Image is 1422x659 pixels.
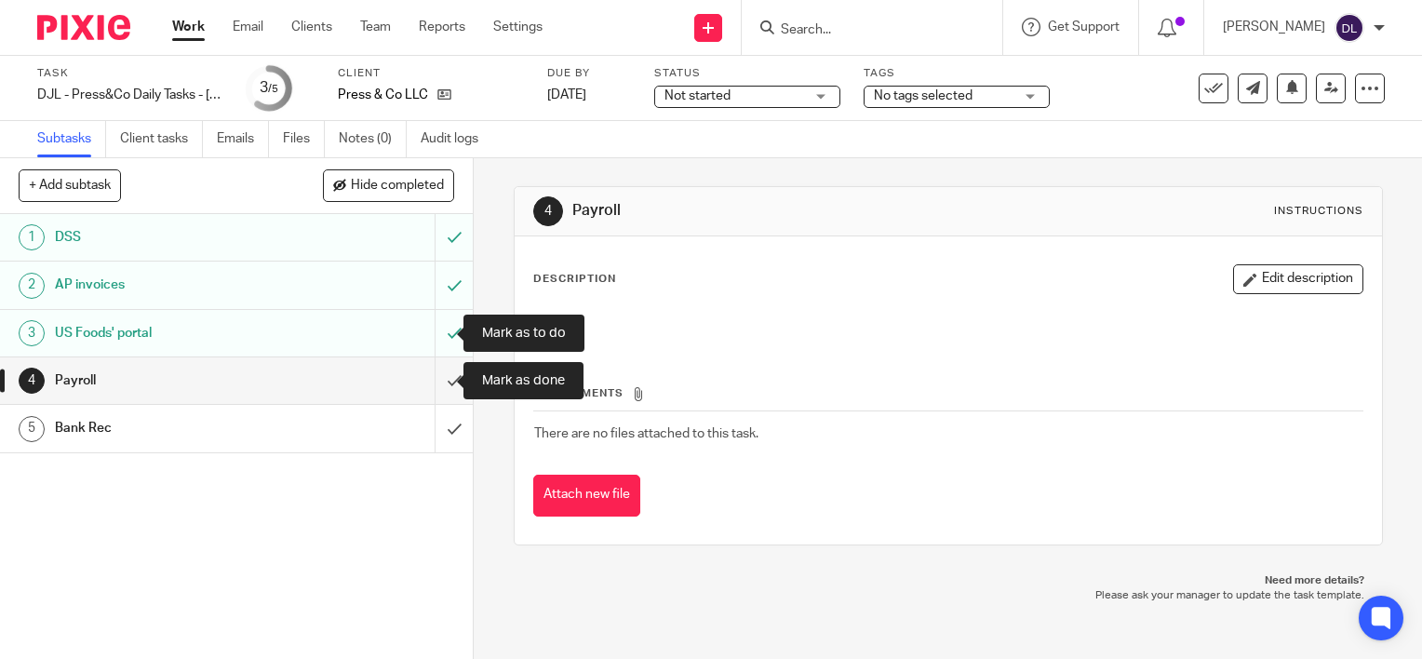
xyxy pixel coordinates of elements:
h1: Bank Rec [55,414,296,442]
a: Client tasks [120,121,203,157]
h1: US Foods' portal [55,319,296,347]
div: 3 [19,320,45,346]
div: 1 [19,224,45,250]
div: DJL - Press&amp;Co Daily Tasks - Tuesday [37,86,223,104]
span: Not started [664,89,731,102]
img: Pixie [37,15,130,40]
a: Notes (0) [339,121,407,157]
p: Description [533,272,616,287]
div: Instructions [1274,204,1363,219]
h1: AP invoices [55,271,296,299]
a: Team [360,18,391,36]
div: 4 [533,196,563,226]
p: [PERSON_NAME] [1223,18,1325,36]
button: + Add subtask [19,169,121,201]
label: Task [37,66,223,81]
a: Subtasks [37,121,106,157]
span: Attachments [534,388,624,398]
span: No tags selected [874,89,973,102]
a: Files [283,121,325,157]
span: [DATE] [547,88,586,101]
label: Status [654,66,840,81]
img: svg%3E [1335,13,1364,43]
span: There are no files attached to this task. [534,427,758,440]
p: Need more details? [532,573,1364,588]
a: Clients [291,18,332,36]
a: Audit logs [421,121,492,157]
small: /5 [268,84,278,94]
span: Get Support [1048,20,1120,34]
label: Client [338,66,524,81]
button: Edit description [1233,264,1363,294]
h1: Payroll [572,201,987,221]
a: Reports [419,18,465,36]
a: Emails [217,121,269,157]
div: DJL - Press&Co Daily Tasks - [DATE] [37,86,223,104]
span: Hide completed [351,179,444,194]
label: Tags [864,66,1050,81]
button: Hide completed [323,169,454,201]
button: Attach new file [533,475,640,517]
a: Email [233,18,263,36]
div: 2 [19,273,45,299]
p: Please ask your manager to update the task template. [532,588,1364,603]
h1: DSS [55,223,296,251]
label: Due by [547,66,631,81]
a: Work [172,18,205,36]
input: Search [779,22,946,39]
p: Press & Co LLC [338,86,428,104]
a: Settings [493,18,543,36]
div: 4 [19,368,45,394]
h1: Payroll [55,367,296,395]
div: 5 [19,416,45,442]
div: 3 [260,77,278,99]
